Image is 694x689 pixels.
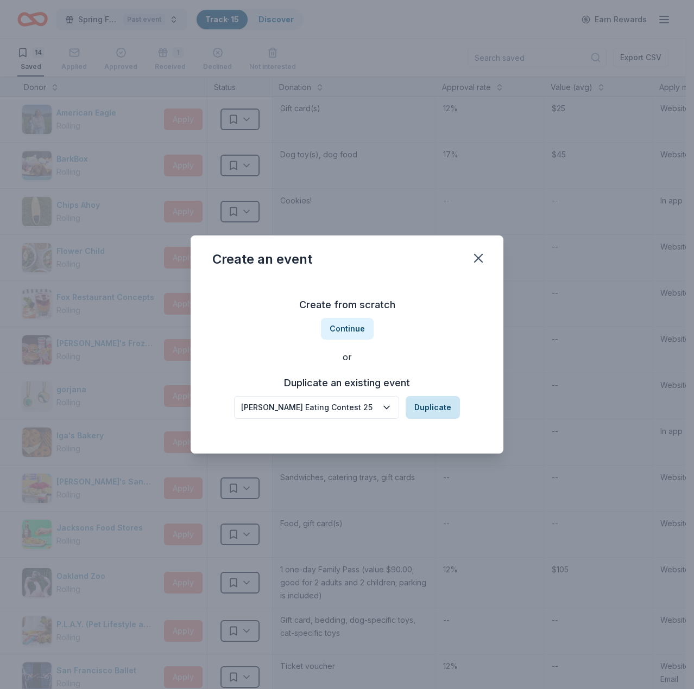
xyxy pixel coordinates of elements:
div: or [212,350,482,363]
button: Duplicate [406,396,460,419]
h3: Create from scratch [212,296,482,314]
div: [PERSON_NAME] Eating Contest 25 [241,401,377,414]
h3: Duplicate an existing event [234,374,460,392]
button: [PERSON_NAME] Eating Contest 25 [234,396,399,419]
div: Create an event [212,251,312,268]
button: Continue [321,318,374,340]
